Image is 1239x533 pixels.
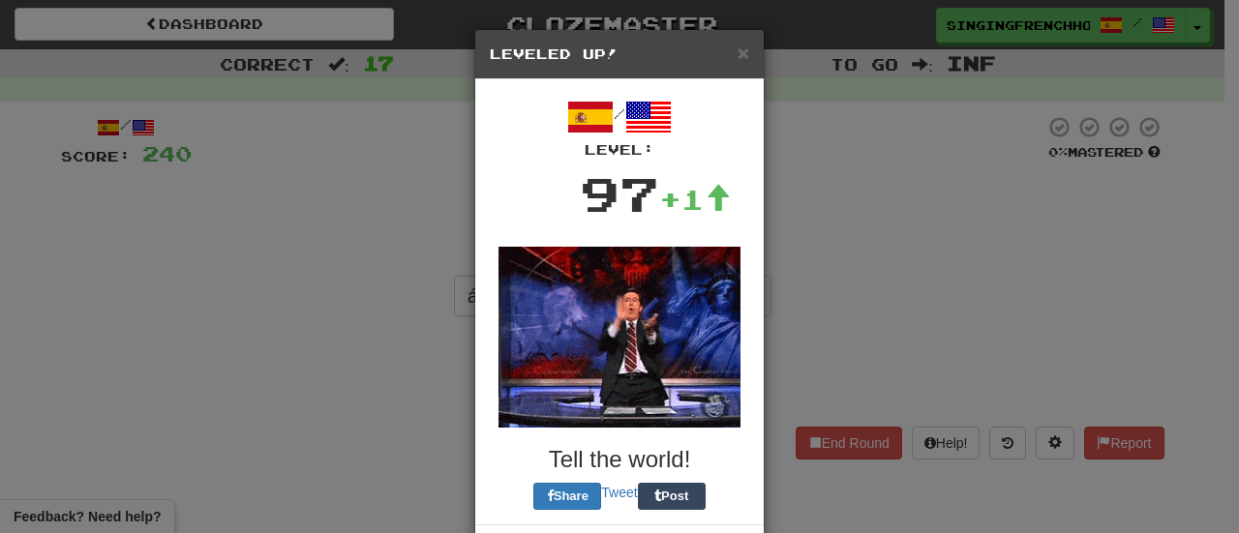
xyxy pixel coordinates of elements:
h5: Leveled Up! [490,44,749,64]
span: × [738,42,749,64]
button: Close [738,43,749,63]
div: / [490,94,749,160]
h3: Tell the world! [490,447,749,472]
a: Tweet [601,485,637,500]
button: Share [533,483,601,510]
img: colbert-2-be1bfdc20e1ad268952deef278b8706a84000d88b3e313df47e9efb4a1bfc052.gif [499,247,740,428]
div: 97 [580,160,659,227]
div: +1 [659,180,731,219]
button: Post [638,483,706,510]
div: Level: [490,140,749,160]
